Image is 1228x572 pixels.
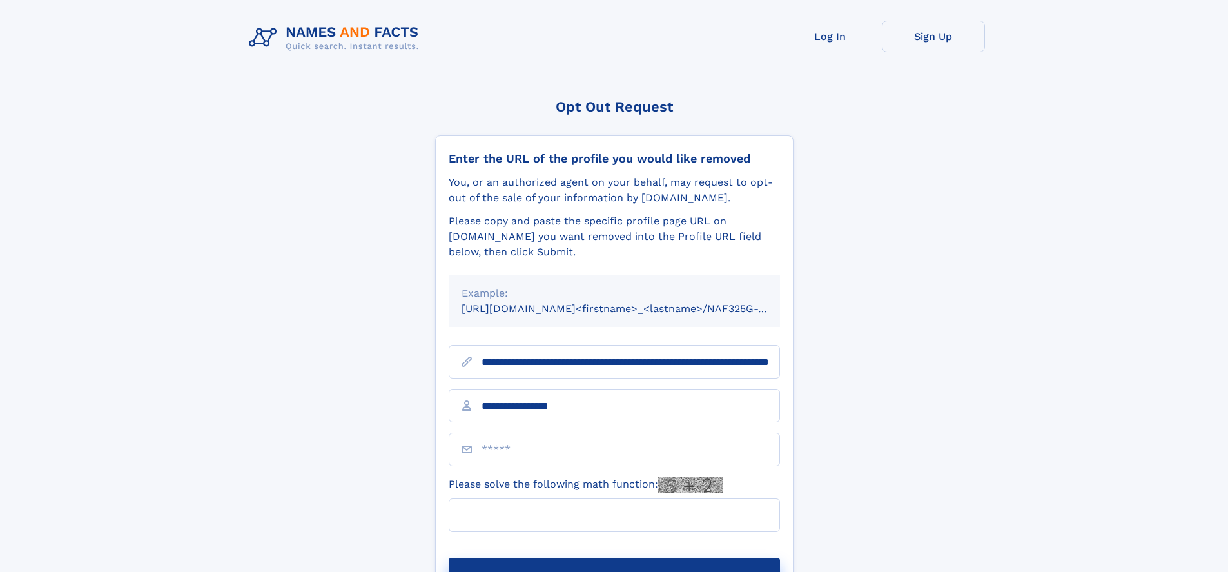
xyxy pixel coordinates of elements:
[449,213,780,260] div: Please copy and paste the specific profile page URL on [DOMAIN_NAME] you want removed into the Pr...
[462,286,767,301] div: Example:
[449,477,723,493] label: Please solve the following math function:
[244,21,429,55] img: Logo Names and Facts
[449,152,780,166] div: Enter the URL of the profile you would like removed
[779,21,882,52] a: Log In
[449,175,780,206] div: You, or an authorized agent on your behalf, may request to opt-out of the sale of your informatio...
[882,21,985,52] a: Sign Up
[462,302,804,315] small: [URL][DOMAIN_NAME]<firstname>_<lastname>/NAF325G-xxxxxxxx
[435,99,794,115] div: Opt Out Request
